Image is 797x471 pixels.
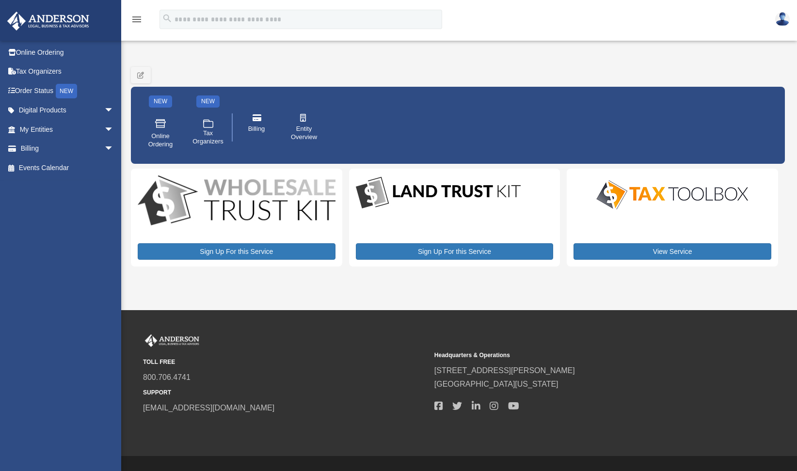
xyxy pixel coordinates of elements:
[138,175,335,228] img: WS-Trust-Kit-lgo-1.jpg
[4,12,92,31] img: Anderson Advisors Platinum Portal
[7,81,128,101] a: Order StatusNEW
[56,84,77,98] div: NEW
[7,62,128,81] a: Tax Organizers
[143,404,274,412] a: [EMAIL_ADDRESS][DOMAIN_NAME]
[284,107,324,148] a: Entity Overview
[188,111,228,156] a: Tax Organizers
[434,380,558,388] a: [GEOGRAPHIC_DATA][US_STATE]
[7,139,128,158] a: Billingarrow_drop_down
[7,43,128,62] a: Online Ordering
[192,129,223,146] span: Tax Organizers
[143,357,428,367] small: TOLL FREE
[434,366,575,375] a: [STREET_ADDRESS][PERSON_NAME]
[143,373,191,381] a: 800.706.4741
[7,101,124,120] a: Digital Productsarrow_drop_down
[775,12,790,26] img: User Pic
[434,350,719,361] small: Headquarters & Operations
[7,120,128,139] a: My Entitiesarrow_drop_down
[131,17,143,25] a: menu
[7,158,128,177] a: Events Calendar
[131,14,143,25] i: menu
[236,107,277,148] a: Billing
[248,125,265,133] span: Billing
[104,120,124,140] span: arrow_drop_down
[196,95,220,108] div: NEW
[104,139,124,159] span: arrow_drop_down
[143,388,428,398] small: SUPPORT
[290,125,318,141] span: Entity Overview
[140,111,181,156] a: Online Ordering
[138,243,335,260] a: Sign Up For this Service
[147,132,174,149] span: Online Ordering
[149,95,172,108] div: NEW
[162,13,173,24] i: search
[356,175,521,211] img: LandTrust_lgo-1.jpg
[143,334,201,347] img: Anderson Advisors Platinum Portal
[356,243,554,260] a: Sign Up For this Service
[574,243,771,260] a: View Service
[104,101,124,121] span: arrow_drop_down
